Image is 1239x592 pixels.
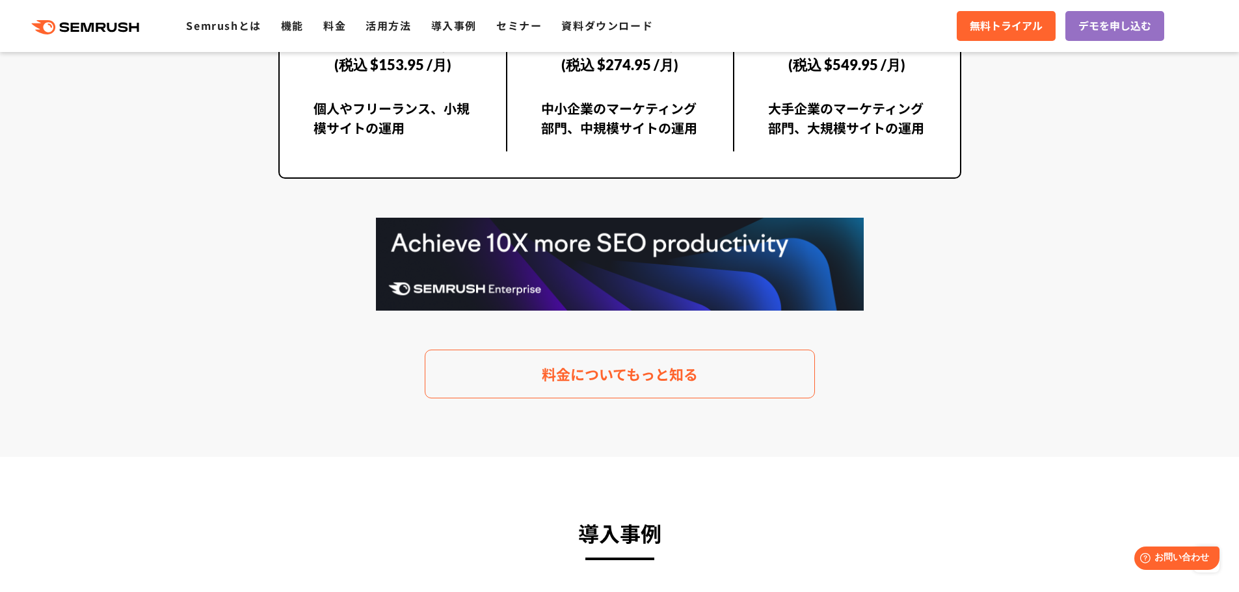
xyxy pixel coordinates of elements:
a: 資料ダウンロード [561,18,653,33]
span: デモを申し込む [1078,18,1151,34]
a: 機能 [281,18,304,33]
div: 中小企業のマーケティング部門、中規模サイトの運用 [541,99,699,151]
span: 料金についてもっと知る [542,363,698,385]
div: (税込 $153.95 /月) [313,42,473,88]
span: 無料トライアル [970,18,1043,34]
div: 大手企業のマーケティング部門、大規模サイトの運用 [768,99,926,151]
div: (税込 $549.95 /月) [768,42,926,88]
a: 料金 [323,18,346,33]
h3: 導入事例 [278,515,961,550]
a: 料金についてもっと知る [425,350,815,398]
a: セミナー [496,18,542,33]
a: 無料トライアル [957,11,1056,41]
a: 活用方法 [366,18,411,33]
div: 個人やフリーランス、小規模サイトの運用 [313,99,473,151]
iframe: Help widget launcher [1123,541,1225,578]
a: Semrushとは [186,18,261,33]
a: デモを申し込む [1065,11,1164,41]
a: 導入事例 [431,18,477,33]
div: (税込 $274.95 /月) [541,42,699,88]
